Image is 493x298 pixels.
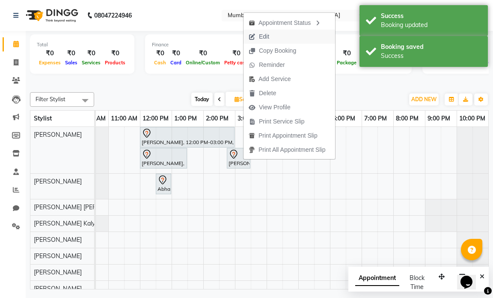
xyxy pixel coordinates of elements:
div: [PERSON_NAME], 12:00 PM-01:30 PM, Touch-up 1 Inches - Majirel [141,149,186,167]
span: Copy Booking [259,46,296,55]
div: Total [37,41,128,48]
span: Expenses [37,60,63,66]
a: 10:00 PM [457,112,487,125]
span: Gift Cards [359,60,386,66]
div: ₹0 [37,48,63,58]
a: 11:00 AM [109,112,140,125]
span: [PERSON_NAME] [34,178,82,185]
div: Success [381,12,481,21]
div: Success [381,51,481,60]
span: View Profile [259,103,291,112]
a: 8:00 PM [394,112,421,125]
div: [PERSON_NAME], 12:00 PM-03:00 PM, Global Highlights - Long [141,128,234,146]
img: apt_status.png [249,20,255,26]
a: 1:00 PM [172,112,199,125]
a: 12:00 PM [140,112,171,125]
span: [PERSON_NAME] [PERSON_NAME] [34,203,131,211]
span: Block Time [410,274,425,291]
a: 2:00 PM [204,112,231,125]
span: Package [335,60,359,66]
span: Appointment [355,271,399,286]
div: ₹0 [168,48,184,58]
span: Products [103,60,128,66]
a: 3:00 PM [235,112,262,125]
span: Stylist [34,114,52,122]
div: ₹0 [184,48,222,58]
span: Card [168,60,184,66]
div: ₹0 [335,48,359,58]
span: Filter Stylist [36,96,65,102]
a: 6:00 PM [330,112,357,125]
div: ₹0 [222,48,250,58]
span: Edit [259,32,269,41]
div: ₹0 [152,48,168,58]
span: [PERSON_NAME] [34,252,82,260]
a: 7:00 PM [362,112,389,125]
span: Services [80,60,103,66]
span: [PERSON_NAME] [34,285,82,292]
div: ₹0 [359,48,386,58]
div: ₹0 [80,48,103,58]
button: ADD NEW [409,93,439,105]
span: Print All Appointment Slip [258,145,325,154]
img: logo [22,3,80,27]
div: Redemption [290,41,405,48]
span: Today [191,93,213,106]
span: Reminder [259,60,285,69]
img: printall.png [249,147,255,153]
span: Sat [232,96,250,102]
span: Delete [259,89,276,98]
span: [PERSON_NAME] [34,268,82,276]
span: ADD NEW [411,96,437,102]
div: ₹0 [103,48,128,58]
div: [PERSON_NAME], 02:45 PM-03:30 PM, Director Haircut - [DEMOGRAPHIC_DATA] [228,149,249,167]
div: Appointment Status [244,15,335,30]
div: Finance [152,41,265,48]
span: Add Service [258,75,291,84]
div: Booking saved [381,42,481,51]
span: [PERSON_NAME] [34,131,82,138]
span: Print Appointment Slip [258,131,318,140]
b: 08047224946 [94,3,132,27]
span: Sales [63,60,80,66]
span: Petty cash [222,60,250,66]
div: ₹0 [63,48,80,58]
span: [PERSON_NAME] Kalyan [34,220,102,227]
span: Print Service Slip [259,117,305,126]
div: Abhay Side, 12:30 PM-01:00 PM, Director Haircut - [DEMOGRAPHIC_DATA] [157,175,170,193]
span: Cash [152,60,168,66]
div: Booking updated [381,21,481,30]
img: printapt.png [249,132,255,139]
span: [PERSON_NAME] [34,236,82,244]
iframe: chat widget [457,264,484,289]
img: add-service.png [249,76,255,82]
a: 9:00 PM [425,112,452,125]
span: Online/Custom [184,60,222,66]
